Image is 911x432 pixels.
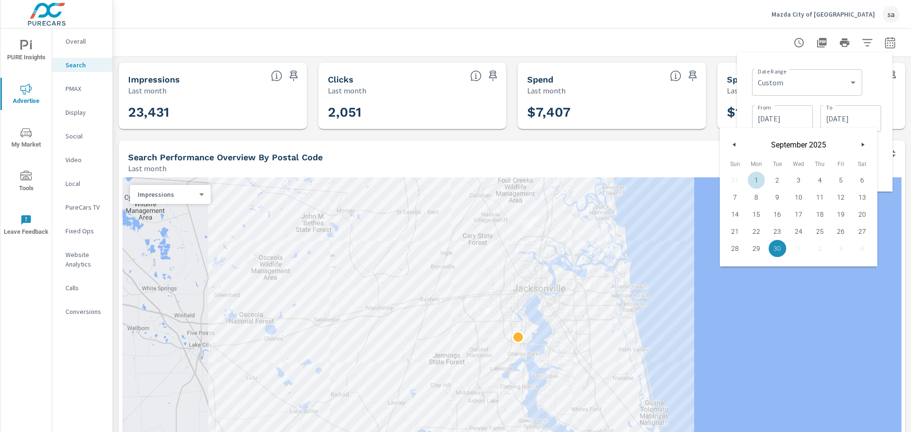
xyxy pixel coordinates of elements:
h3: 23,431 [128,104,297,120]
div: Calls [52,281,112,295]
span: Advertise [3,83,49,107]
span: My Market [3,127,49,150]
p: Last month [727,85,765,96]
span: Save this to your personalized report [485,68,501,83]
span: 4 [818,172,822,189]
span: 21 [731,223,739,240]
span: PURE Insights [3,40,49,63]
p: PureCars TV [65,202,105,212]
span: Save this to your personalized report [286,68,301,83]
button: 2 [767,172,788,189]
div: sa [883,6,900,23]
p: Last month [527,85,566,96]
span: Tue [767,156,788,172]
h3: 2,051 [328,104,497,120]
p: Impressions [138,190,195,199]
p: Last month [328,85,366,96]
div: Social [52,129,112,143]
p: Local [65,179,105,188]
button: 13 [851,189,873,206]
span: September 2025 [742,140,855,149]
button: Apply Filters [858,33,877,52]
p: Last month [128,85,167,96]
button: 15 [746,206,767,223]
h3: $7,407 [527,104,697,120]
span: 9 [775,189,779,206]
span: 17 [795,206,802,223]
span: 16 [773,206,781,223]
p: Conversions [65,307,105,316]
h5: Clicks [328,74,353,84]
span: Save this to your personalized report [685,68,700,83]
span: 19 [837,206,845,223]
button: 27 [851,223,873,240]
span: 18 [816,206,824,223]
span: 28 [731,240,739,257]
p: Fixed Ops [65,226,105,236]
span: Wed [788,156,809,172]
span: 3 [797,172,800,189]
p: Overall [65,37,105,46]
button: 26 [830,223,852,240]
p: Calls [65,283,105,293]
p: Website Analytics [65,250,105,269]
p: Display [65,108,105,117]
span: Sun [725,156,746,172]
button: 11 [809,189,830,206]
p: Social [65,131,105,141]
span: 15 [753,206,760,223]
span: 6 [860,172,864,189]
button: Select Date Range [881,33,900,52]
button: 18 [809,206,830,223]
span: Sat [851,156,873,172]
span: 29 [753,240,760,257]
button: 22 [746,223,767,240]
span: 7 [733,189,737,206]
button: 30 [767,240,788,257]
button: 10 [788,189,809,206]
div: nav menu [0,28,52,247]
div: PMAX [52,82,112,96]
button: 16 [767,206,788,223]
button: 23 [767,223,788,240]
span: 22 [753,223,760,240]
div: Local [52,176,112,191]
h5: Spend [527,74,553,84]
button: 17 [788,206,809,223]
span: 2 [775,172,779,189]
p: Mazda City of [GEOGRAPHIC_DATA] [772,10,875,18]
span: 5 [839,172,843,189]
span: Fri [830,156,852,172]
span: 23 [773,223,781,240]
span: Thu [809,156,830,172]
button: 3 [788,172,809,189]
div: Search [52,58,112,72]
div: Website Analytics [52,248,112,271]
span: 10 [795,189,802,206]
button: 5 [830,172,852,189]
button: 29 [746,240,767,257]
h5: Search Performance Overview By Postal Code [128,152,323,162]
button: 9 [767,189,788,206]
div: Video [52,153,112,167]
button: 24 [788,223,809,240]
div: Conversions [52,304,112,319]
button: "Export Report to PDF" [812,33,831,52]
span: Tools [3,171,49,194]
h5: Impressions [128,74,180,84]
span: The number of times an ad was clicked by a consumer. [470,70,482,82]
span: 12 [837,189,845,206]
div: Fixed Ops [52,224,112,238]
p: Video [65,155,105,165]
span: Mon [746,156,767,172]
span: 14 [731,206,739,223]
span: 25 [816,223,824,240]
span: 24 [795,223,802,240]
button: 1 [746,172,767,189]
button: Print Report [835,33,854,52]
span: 26 [837,223,845,240]
button: 21 [725,223,746,240]
button: 20 [851,206,873,223]
button: 6 [851,172,873,189]
button: 8 [746,189,767,206]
